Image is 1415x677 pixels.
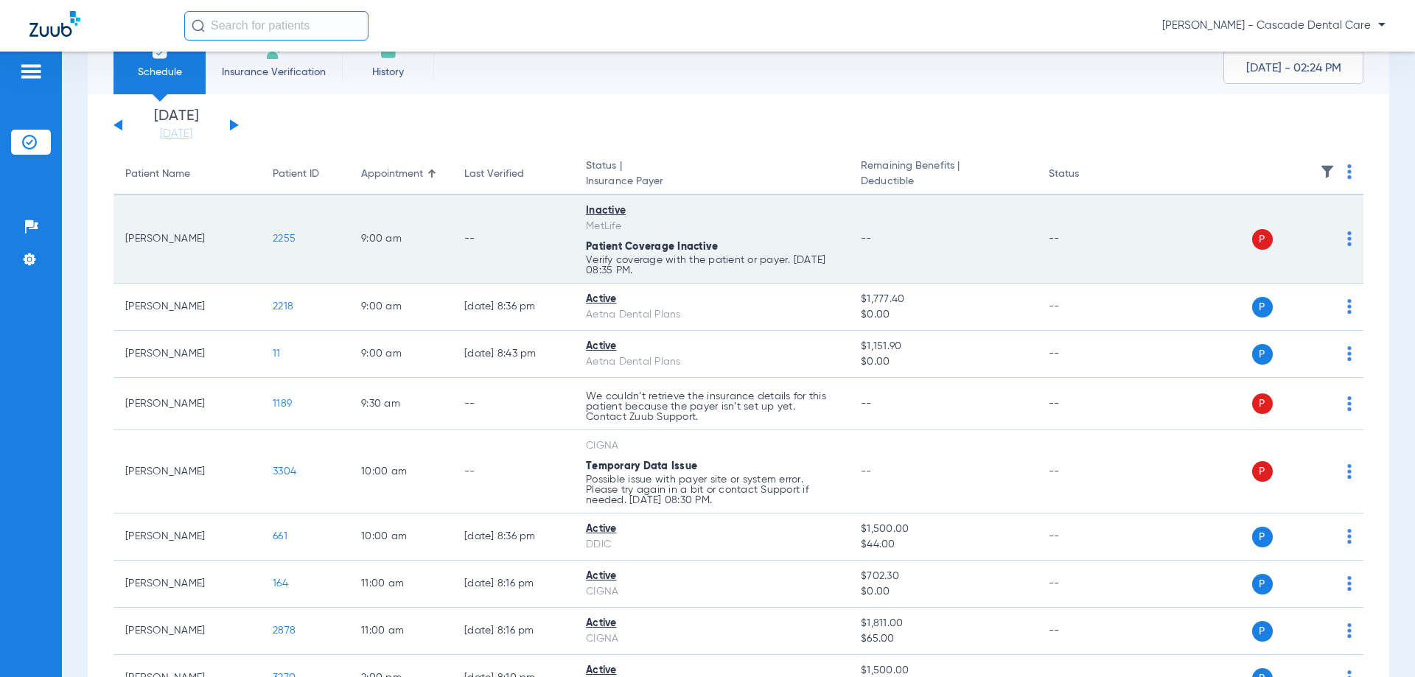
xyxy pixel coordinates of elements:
span: $1,777.40 [861,292,1024,307]
p: Verify coverage with the patient or payer. [DATE] 08:35 PM. [586,255,837,276]
span: 2218 [273,301,293,312]
td: 11:00 AM [349,608,453,655]
td: -- [1037,378,1136,430]
div: MetLife [586,219,837,234]
td: -- [1037,195,1136,284]
img: hamburger-icon [19,63,43,80]
span: P [1252,527,1273,547]
span: 3304 [273,466,296,477]
td: [DATE] 8:16 PM [453,608,574,655]
div: Aetna Dental Plans [586,354,837,370]
td: [DATE] 8:43 PM [453,331,574,378]
span: -- [861,399,872,409]
span: 2255 [273,234,296,244]
span: P [1252,344,1273,365]
span: -- [861,234,872,244]
span: 661 [273,531,287,541]
img: group-dot-blue.svg [1347,164,1352,179]
div: CIGNA [586,631,837,647]
span: $702.30 [861,569,1024,584]
td: [PERSON_NAME] [113,561,261,608]
td: -- [1037,284,1136,331]
td: 9:00 AM [349,331,453,378]
span: P [1252,229,1273,250]
span: $65.00 [861,631,1024,647]
span: P [1252,297,1273,318]
img: filter.svg [1320,164,1335,179]
td: 10:00 AM [349,513,453,561]
td: -- [453,430,574,513]
span: Schedule [125,65,195,80]
div: Patient Name [125,166,249,182]
div: Last Verified [464,166,524,182]
div: DDIC [586,537,837,553]
div: Active [586,569,837,584]
td: [PERSON_NAME] [113,378,261,430]
img: group-dot-blue.svg [1347,464,1352,479]
div: Active [586,339,837,354]
img: Schedule [151,43,169,60]
div: Appointment [361,166,441,182]
td: 9:00 AM [349,284,453,331]
li: [DATE] [132,109,220,141]
td: -- [453,195,574,284]
span: $1,500.00 [861,522,1024,537]
span: -- [861,466,872,477]
td: [PERSON_NAME] [113,331,261,378]
span: P [1252,461,1273,482]
span: [DATE] - 02:24 PM [1246,61,1341,76]
td: [PERSON_NAME] [113,430,261,513]
td: 10:00 AM [349,430,453,513]
td: -- [1037,513,1136,561]
div: CIGNA [586,584,837,600]
p: We couldn’t retrieve the insurance details for this patient because the payer isn’t set up yet. C... [586,391,837,422]
th: Remaining Benefits | [849,154,1036,195]
div: Last Verified [464,166,562,182]
span: P [1252,574,1273,594]
img: group-dot-blue.svg [1347,231,1352,246]
img: Zuub Logo [29,11,80,37]
div: Appointment [361,166,423,182]
th: Status | [574,154,849,195]
span: Patient Coverage Inactive [586,242,718,252]
div: Patient Name [125,166,190,182]
span: 164 [273,578,288,589]
span: $44.00 [861,537,1024,553]
div: Inactive [586,203,837,219]
span: $1,151.90 [861,339,1024,354]
td: 9:30 AM [349,378,453,430]
div: Aetna Dental Plans [586,307,837,323]
span: $0.00 [861,584,1024,600]
span: History [353,65,423,80]
td: -- [453,378,574,430]
td: -- [1037,331,1136,378]
div: Active [586,292,837,307]
td: [DATE] 8:36 PM [453,513,574,561]
div: Active [586,616,837,631]
img: group-dot-blue.svg [1347,346,1352,361]
td: -- [1037,608,1136,655]
span: 11 [273,348,281,359]
td: 9:00 AM [349,195,453,284]
span: 2878 [273,625,296,636]
img: group-dot-blue.svg [1347,529,1352,544]
img: Search Icon [192,19,205,32]
span: Temporary Data Issue [586,461,697,471]
span: [PERSON_NAME] - Cascade Dental Care [1162,18,1386,33]
div: Patient ID [273,166,319,182]
td: [PERSON_NAME] [113,195,261,284]
span: P [1252,393,1273,414]
span: Insurance Verification [217,65,331,80]
th: Status [1037,154,1136,195]
span: $0.00 [861,354,1024,370]
td: [PERSON_NAME] [113,284,261,331]
td: 11:00 AM [349,561,453,608]
span: 1189 [273,399,292,409]
input: Search for patients [184,11,368,41]
a: [DATE] [132,127,220,141]
span: Deductible [861,174,1024,189]
span: Insurance Payer [586,174,837,189]
img: group-dot-blue.svg [1347,576,1352,591]
td: [PERSON_NAME] [113,513,261,561]
td: [DATE] 8:36 PM [453,284,574,331]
